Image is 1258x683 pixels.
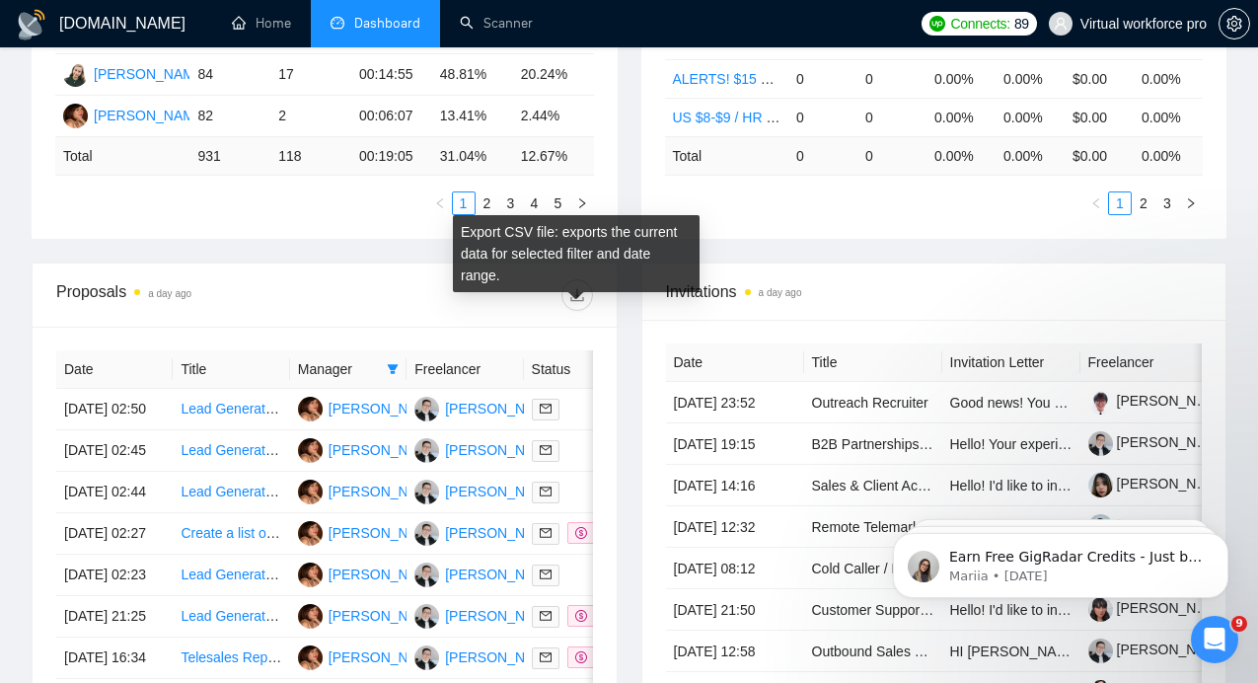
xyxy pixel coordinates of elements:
span: filter [383,354,403,384]
td: 82 [189,96,270,137]
td: Total [55,137,189,176]
td: [DATE] 08:12 [666,548,804,589]
td: 0.00 % [926,136,996,175]
a: LB[PERSON_NAME] [PERSON_NAME] [414,400,676,416]
button: right [570,191,594,215]
td: Customer Support (Non-Voice, Strong English Required) [804,589,942,631]
a: LB[PERSON_NAME] [PERSON_NAME] [414,441,676,457]
td: 48.81% [432,54,513,96]
img: SF [298,563,323,587]
a: Lead Generation Specialist for USA Software/IT Companies [181,442,546,458]
td: Lead Generation for USA Dental Clinics [173,472,289,513]
a: SF[PERSON_NAME] [298,524,442,540]
span: mail [540,527,552,539]
img: SF [63,104,88,128]
a: setting [1219,16,1250,32]
td: Outreach Recruiter [804,382,942,423]
a: LB[PERSON_NAME] [PERSON_NAME] [414,648,676,664]
td: $0.00 [1065,59,1134,98]
li: 3 [499,191,523,215]
td: [DATE] 02:50 [56,389,173,430]
span: dollar [575,527,587,539]
a: Lead Generation Specialist (B2B SaaS) [181,567,423,582]
div: [PERSON_NAME] [PERSON_NAME] [445,605,676,627]
a: LB[PERSON_NAME] [PERSON_NAME] [414,483,676,498]
div: Proposals [56,279,325,311]
div: Export CSV file: exports the current data for selected filter and date range. [453,215,700,292]
a: LB[PERSON_NAME] [PERSON_NAME] [414,566,676,581]
span: dollar [575,610,587,622]
img: YB [63,62,88,87]
a: homeHome [232,15,291,32]
li: Previous Page [428,191,452,215]
th: Freelancer [1080,343,1219,382]
div: [PERSON_NAME] [329,564,442,585]
span: Dashboard [354,15,420,32]
div: [PERSON_NAME] [PERSON_NAME] [445,646,676,668]
a: Create a list of Electrician leads [181,525,374,541]
td: 13.41% [432,96,513,137]
th: Date [56,350,173,389]
td: 12.67 % [513,137,594,176]
td: 2 [270,96,351,137]
a: SF[PERSON_NAME] [298,483,442,498]
td: [DATE] 19:15 [666,423,804,465]
td: 0 [788,136,857,175]
div: [PERSON_NAME] [329,481,442,502]
td: [DATE] 16:34 [56,638,173,679]
td: 2.44% [513,96,594,137]
span: mail [540,486,552,497]
td: 0 [788,59,857,98]
img: LB [414,645,439,670]
span: left [434,197,446,209]
a: Outbound Sales Closer for Warm Leads [812,644,1057,659]
td: [DATE] 02:44 [56,472,173,513]
span: mail [540,444,552,456]
a: SF[PERSON_NAME] [298,441,442,457]
li: 1 [452,191,476,215]
td: [DATE] 02:45 [56,430,173,472]
img: c1hv3Ejvl_MbrhbhCPY-oMzZvZqwmhRgpyYZ50OcLfAomjTRDAXyrc0qnCIfhKa2CB [1088,390,1113,415]
button: left [428,191,452,215]
td: $ 0.00 [1065,136,1134,175]
a: SF[PERSON_NAME] [298,648,442,664]
a: SF[PERSON_NAME] [63,107,207,122]
li: 3 [1155,191,1179,215]
td: Lead Generation for Construction Companies in the USA [173,596,289,638]
span: 89 [1014,13,1029,35]
td: 17 [270,54,351,96]
img: LB [414,480,439,504]
td: [DATE] 12:58 [666,631,804,672]
img: SF [298,397,323,421]
a: Outreach Recruiter [812,395,928,411]
a: Remote Telemarketing Associate [812,519,1013,535]
td: 00:14:55 [351,54,432,96]
a: Sales & Client Achievement Specialist [812,478,1045,493]
td: 0.00 % [1134,136,1203,175]
th: Title [173,350,289,389]
div: [PERSON_NAME] [329,398,442,419]
a: [PERSON_NAME] [1088,393,1230,409]
li: Next Page [1179,191,1203,215]
span: user [1054,17,1068,31]
td: Sales & Client Achievement Specialist [804,465,942,506]
a: LB[PERSON_NAME] [PERSON_NAME] [414,607,676,623]
td: Total [665,136,788,175]
li: 4 [523,191,547,215]
td: 00:06:07 [351,96,432,137]
th: Title [804,343,942,382]
img: LB [414,397,439,421]
span: dashboard [331,16,344,30]
a: 3 [500,192,522,214]
td: [DATE] 21:25 [56,596,173,638]
iframe: Intercom notifications message [863,492,1258,630]
span: Manager [298,358,379,380]
img: LB [414,604,439,629]
td: 0.00 % [996,136,1065,175]
img: c1AyKq6JICviXaEpkmdqJS9d0fu8cPtAjDADDsaqrL33dmlxerbgAEFrRdAYEnyeyq [1088,431,1113,456]
td: 0 [788,98,857,136]
a: 4 [524,192,546,214]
